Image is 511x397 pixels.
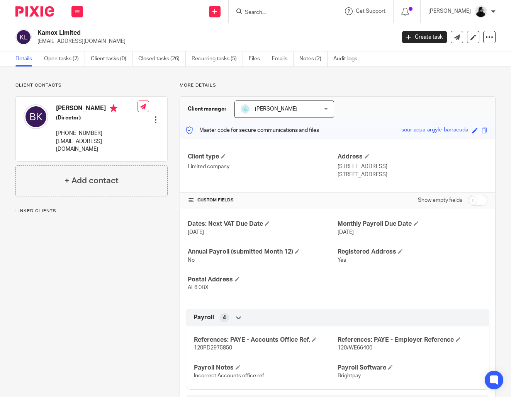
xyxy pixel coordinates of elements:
[37,37,390,45] p: [EMAIL_ADDRESS][DOMAIN_NAME]
[338,345,372,351] span: 120/WE66400
[272,51,294,66] a: Emails
[338,220,487,228] h4: Monthly Payroll Due Date
[24,104,48,129] img: svg%3E
[192,51,243,66] a: Recurring tasks (5)
[188,153,338,161] h4: Client type
[194,345,232,351] span: 120PD2975850
[428,7,471,15] p: [PERSON_NAME]
[65,175,119,187] h4: + Add contact
[138,51,186,66] a: Closed tasks (26)
[241,104,250,114] img: Logo.png
[15,29,32,45] img: svg%3E
[15,6,54,17] img: Pixie
[338,163,487,170] p: [STREET_ADDRESS]
[37,29,320,37] h2: Kamox Limited
[194,314,214,322] span: Payroll
[338,373,361,378] span: Brightpay
[56,104,138,114] h4: [PERSON_NAME]
[15,82,168,89] p: Client contacts
[418,196,462,204] label: Show empty fields
[194,373,264,378] span: Incorrect Accounts office ref
[188,163,338,170] p: Limited company
[56,129,138,137] p: [PHONE_NUMBER]
[338,364,481,372] h4: Payroll Software
[255,106,297,112] span: [PERSON_NAME]
[180,82,496,89] p: More details
[338,153,487,161] h4: Address
[186,126,319,134] p: Master code for secure communications and files
[475,5,487,18] img: PHOTO-2023-03-20-11-06-28%203.jpg
[44,51,85,66] a: Open tasks (2)
[401,126,468,135] div: sour-aqua-argyle-barracuda
[15,51,38,66] a: Details
[110,104,117,112] i: Primary
[249,51,266,66] a: Files
[188,248,338,256] h4: Annual Payroll (submitted Month 12)
[299,51,328,66] a: Notes (2)
[91,51,132,66] a: Client tasks (0)
[338,257,346,263] span: Yes
[333,51,363,66] a: Audit logs
[223,314,226,322] span: 4
[188,197,338,203] h4: CUSTOM FIELDS
[356,9,385,14] span: Get Support
[244,9,314,16] input: Search
[338,336,481,344] h4: References: PAYE - Employer Reference
[188,105,227,113] h3: Client manager
[56,114,138,122] h5: (Director)
[338,230,354,235] span: [DATE]
[338,171,487,179] p: [STREET_ADDRESS]
[188,257,195,263] span: No
[194,364,338,372] h4: Payroll Notes
[56,138,138,153] p: [EMAIL_ADDRESS][DOMAIN_NAME]
[188,230,204,235] span: [DATE]
[338,248,487,256] h4: Registered Address
[194,336,338,344] h4: References: PAYE - Accounts Office Ref.
[188,276,338,284] h4: Postal Address
[188,285,209,290] span: AL6 0BX
[15,208,168,214] p: Linked clients
[402,31,447,43] a: Create task
[188,220,338,228] h4: Dates: Next VAT Due Date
